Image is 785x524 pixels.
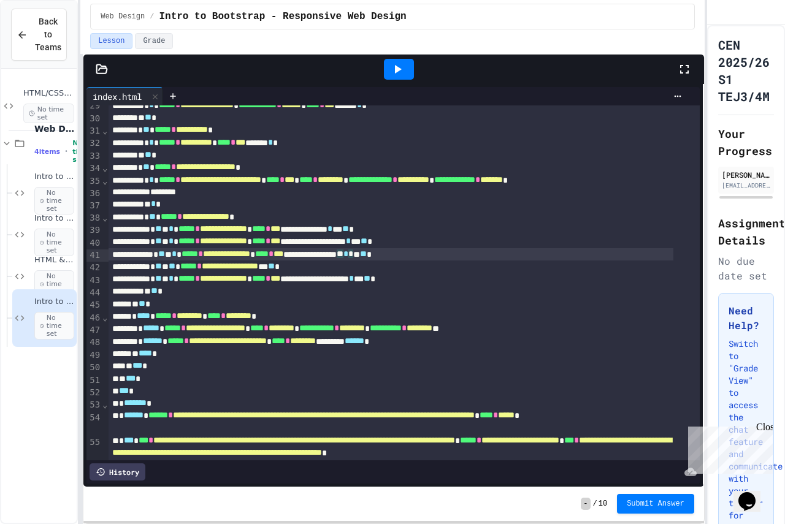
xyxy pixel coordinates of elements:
span: 4 items [34,148,60,156]
span: Fold line [102,400,108,409]
div: 40 [86,237,102,249]
div: 29 [86,100,102,112]
span: HTML & CSS Layout [34,255,74,265]
div: 37 [86,200,102,212]
div: 44 [86,287,102,299]
span: No time set [34,270,74,298]
span: / [593,499,597,509]
div: 50 [86,362,102,374]
div: 46 [86,312,102,324]
span: Web Design [101,12,145,21]
span: Intro to HTML [34,172,74,182]
span: • [65,146,67,156]
span: No time set [34,187,74,215]
div: 36 [86,188,102,200]
span: 10 [599,499,607,509]
div: 41 [86,249,102,262]
span: Fold line [102,176,108,186]
span: Intro to Bootstrap - Responsive Web Design [159,9,406,24]
div: History [90,463,145,480]
button: Back to Teams [11,9,67,61]
div: No due date set [718,254,774,283]
span: Intro to Bootstrap - Responsive Web Design [34,297,74,307]
h1: CEN 2025/26 S1 TEJ3/4M [718,36,774,105]
div: 45 [86,299,102,311]
div: Chat with us now!Close [5,5,85,78]
span: No time set [34,312,74,340]
span: Submit Answer [627,499,684,509]
div: 51 [86,374,102,387]
h2: Your Progress [718,125,774,159]
div: 55 [86,436,102,474]
span: Fold line [102,163,108,173]
div: 47 [86,324,102,336]
button: Lesson [90,33,132,49]
h2: Assignment Details [718,215,774,249]
div: 38 [86,212,102,224]
div: 35 [86,175,102,188]
div: 53 [86,399,102,411]
span: Fold line [102,213,108,222]
div: 39 [86,224,102,237]
span: No time set [34,229,74,257]
h3: Need Help? [729,303,764,333]
span: Web Design [34,123,74,134]
iframe: chat widget [733,475,773,512]
span: - [581,498,590,510]
div: 54 [86,412,102,437]
div: index.html [86,87,163,105]
div: 33 [86,150,102,162]
span: Fold line [102,313,108,322]
div: 34 [86,162,102,175]
div: 48 [86,336,102,349]
span: HTML/CSS/JavaScript Testing [23,88,74,99]
span: No time set [23,104,74,123]
div: 42 [86,262,102,274]
div: 30 [86,113,102,125]
span: Fold line [102,126,108,135]
div: 52 [86,387,102,399]
span: No time set [72,139,90,164]
span: / [150,12,154,21]
div: [PERSON_NAME] (Student) [722,169,770,180]
div: 31 [86,125,102,137]
span: Intro to CSS [34,213,74,224]
button: Submit Answer [617,494,694,514]
div: [EMAIL_ADDRESS][DOMAIN_NAME] [722,181,770,190]
div: index.html [86,90,148,103]
div: 49 [86,349,102,362]
div: 32 [86,137,102,150]
div: 43 [86,275,102,287]
span: Back to Teams [35,15,61,54]
iframe: chat widget [683,422,773,474]
button: Grade [135,33,173,49]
